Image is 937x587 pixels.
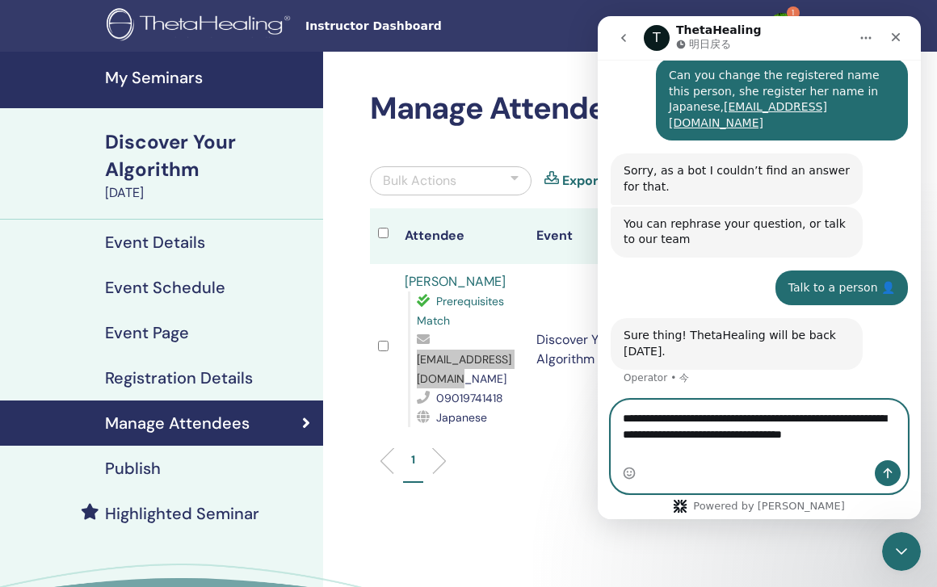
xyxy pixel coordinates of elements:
[597,11,756,41] a: Student Dashboard
[787,6,800,19] span: 1
[370,90,817,128] h2: Manage Attendees
[562,171,651,191] a: Export to CSV
[105,323,189,342] h4: Event Page
[105,459,161,478] h4: Publish
[107,8,296,44] img: logo.png
[397,208,528,264] th: Attendee
[105,68,313,87] h4: My Seminars
[436,410,487,425] span: Japanese
[411,451,415,468] p: 1
[383,171,456,191] div: Bulk Actions
[105,504,259,523] h4: Highlighted Seminar
[105,183,313,203] div: [DATE]
[528,264,660,435] td: Discover Your Algorithm
[528,208,660,264] th: Event
[105,233,205,252] h4: Event Details
[105,128,313,183] div: Discover Your Algorithm
[105,368,253,388] h4: Registration Details
[882,532,921,571] iframe: Intercom live chat
[769,13,795,39] img: default.jpg
[95,128,323,203] a: Discover Your Algorithm[DATE]
[436,391,503,405] span: 09019741418
[305,18,548,35] span: Instructor Dashboard
[105,413,250,433] h4: Manage Attendees
[598,16,921,519] iframe: Intercom live chat
[417,294,504,328] span: Prerequisites Match
[417,352,511,386] span: [EMAIL_ADDRESS][DOMAIN_NAME]
[105,278,225,297] h4: Event Schedule
[405,273,506,290] a: [PERSON_NAME]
